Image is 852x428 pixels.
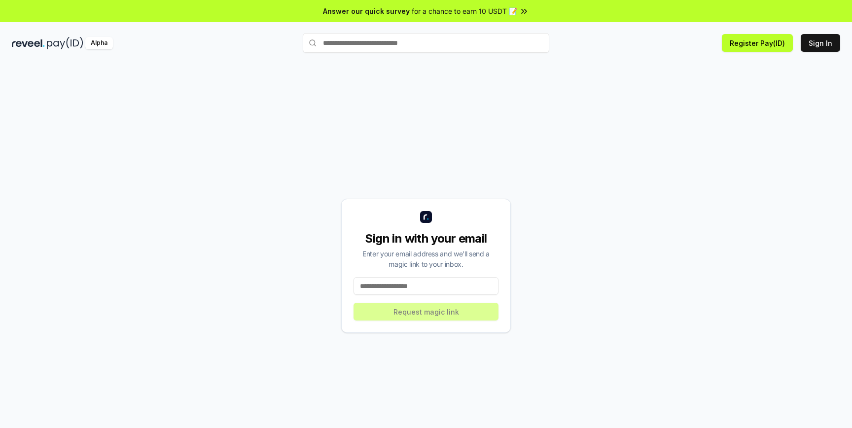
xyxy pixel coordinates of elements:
[420,211,432,223] img: logo_small
[354,231,498,247] div: Sign in with your email
[412,6,517,16] span: for a chance to earn 10 USDT 📝
[801,34,840,52] button: Sign In
[12,37,45,49] img: reveel_dark
[323,6,410,16] span: Answer our quick survey
[47,37,83,49] img: pay_id
[722,34,793,52] button: Register Pay(ID)
[354,249,498,269] div: Enter your email address and we’ll send a magic link to your inbox.
[85,37,113,49] div: Alpha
